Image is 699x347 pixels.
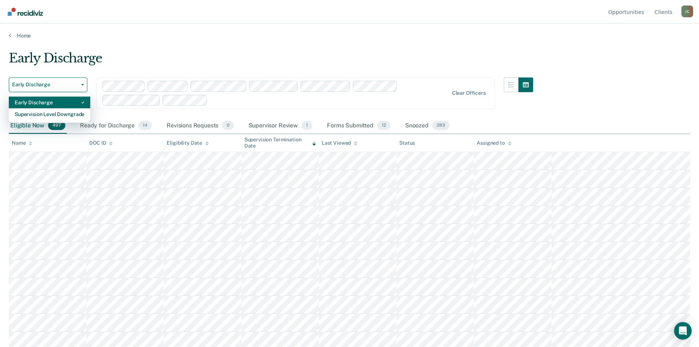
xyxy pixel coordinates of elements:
[9,32,690,39] a: Home
[9,94,90,123] div: Dropdown Menu
[325,118,392,134] div: Forms Submitted12
[681,6,693,17] button: Profile dropdown button
[432,121,449,130] span: 283
[167,140,209,146] div: Eligibility Date
[165,118,235,134] div: Revisions Requests0
[15,108,84,120] div: Supervision Level Downgrade
[9,51,533,72] div: Early Discharge
[9,77,87,92] button: Early Discharge
[15,97,84,108] div: Early Discharge
[399,140,415,146] div: Status
[12,82,78,88] span: Early Discharge
[9,118,67,134] div: Eligible Now497
[244,137,316,149] div: Supervision Termination Date
[681,6,693,17] div: J C
[477,140,511,146] div: Assigned to
[302,121,312,130] span: 1
[89,140,113,146] div: DOC ID
[674,322,692,340] div: Open Intercom Messenger
[222,121,233,130] span: 0
[48,121,65,130] span: 497
[377,121,390,130] span: 12
[8,8,43,16] img: Recidiviz
[79,118,153,134] div: Ready for Discharge14
[452,90,486,96] div: Clear officers
[12,140,32,146] div: Name
[138,121,152,130] span: 14
[247,118,314,134] div: Supervisor Review1
[322,140,357,146] div: Last Viewed
[404,118,451,134] div: Snoozed283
